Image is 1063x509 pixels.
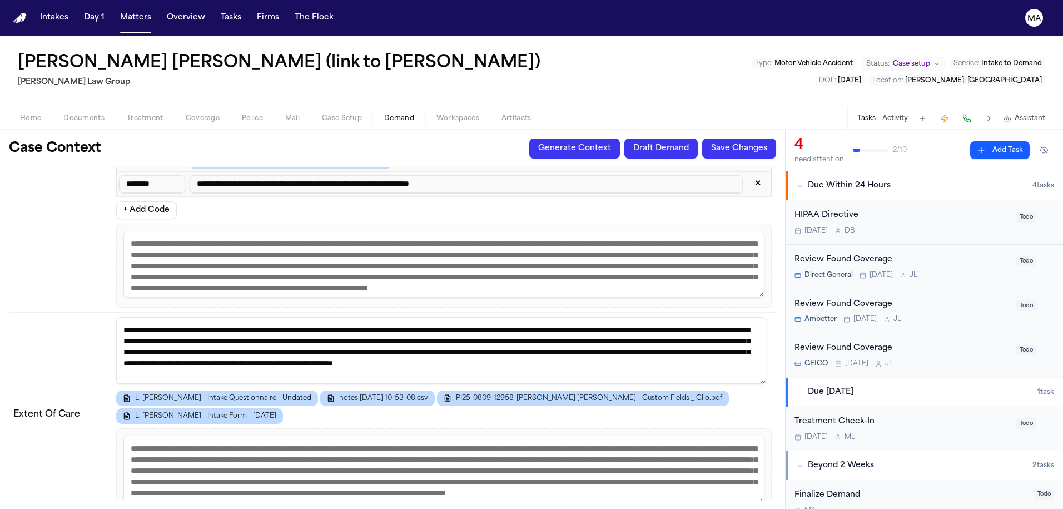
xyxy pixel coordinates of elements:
span: [DATE] [804,226,828,235]
span: Demand [384,114,414,123]
span: Due [DATE] [808,387,853,398]
button: Add Task [970,141,1030,159]
button: Edit Service: Intake to Demand [950,58,1045,69]
div: HIPAA Directive [794,209,1010,222]
span: 2 / 10 [893,146,907,155]
span: Todo [1016,345,1036,355]
span: Mail [285,114,300,123]
button: Save Changes [702,139,776,159]
a: Home [13,13,27,23]
button: L. [PERSON_NAME] - Intake Questionnaire - Undated [190,154,391,169]
span: [DATE] [845,359,868,368]
button: Due Within 24 Hours4tasks [786,171,1063,200]
button: Matters [116,8,156,28]
button: Make a Call [959,111,975,126]
span: GEICO [804,359,828,368]
button: Firms [252,8,284,28]
span: M L [845,433,855,442]
span: 1 task [1037,388,1054,397]
span: Workspaces [436,114,479,123]
span: [DATE] [853,315,877,324]
div: need attention [794,155,844,164]
span: Intake to Demand [981,60,1042,67]
button: Overview [162,8,210,28]
button: Draft Demand [624,139,698,159]
h1: Case Context [9,140,101,157]
span: Beyond 2 Weeks [808,460,874,471]
button: Create Immediate Task [937,111,952,126]
span: Coverage [186,114,220,123]
button: Beyond 2 Weeks2tasks [786,451,1063,480]
button: + Add Code [116,201,177,219]
button: Add Task [915,111,930,126]
h2: [PERSON_NAME] Law Group [18,76,545,89]
span: [DATE] [838,77,861,84]
span: [PERSON_NAME], [GEOGRAPHIC_DATA] [905,77,1042,84]
span: D B [845,226,855,235]
span: Treatment [127,114,163,123]
div: Review Found Coverage [794,254,1010,266]
button: L. [PERSON_NAME] - Intake Questionnaire - Undated [116,391,318,406]
div: Finalize Demand [794,489,1027,502]
span: Todo [1016,418,1036,429]
span: DOL : [819,77,836,84]
span: J L [893,315,901,324]
span: Status: [866,60,890,68]
div: Review Found Coverage [794,342,1010,355]
span: Police [242,114,263,123]
span: Ambetter [804,315,837,324]
h1: [PERSON_NAME] [PERSON_NAME] (link to [PERSON_NAME]) [18,53,540,73]
button: Due [DATE]1task [786,378,1063,407]
span: [DATE] [804,433,828,442]
button: Tasks [216,8,246,28]
span: Home [20,114,41,123]
button: Assistant [1004,114,1045,123]
button: Generate Context [529,139,620,159]
button: Hide completed tasks (⌘⇧H) [1034,141,1054,159]
button: Activity [882,114,908,123]
span: Motor Vehicle Accident [774,60,853,67]
button: Edit Type: Motor Vehicle Accident [752,58,856,69]
span: Service : [953,60,980,67]
span: Artifacts [501,114,531,123]
span: 4 task s [1032,181,1054,190]
button: Intakes [36,8,73,28]
span: 2 task s [1032,461,1054,470]
button: Remove code [748,174,768,194]
button: notes [DATE] 10-53-08.csv [320,391,435,406]
button: The Flock [290,8,338,28]
div: Open task: Review Found Coverage [786,245,1063,289]
div: Open task: Review Found Coverage [786,333,1063,377]
div: Treatment Check-In [794,416,1010,428]
span: J L [910,271,917,280]
span: Todo [1034,489,1054,500]
span: Location : [872,77,903,84]
span: Type : [755,60,773,67]
button: L. [PERSON_NAME] - Intake Form - [DATE] [116,408,283,424]
div: Open task: Review Found Coverage [786,289,1063,334]
button: Edit matter name [18,53,540,73]
button: PI25-0809-12958-[PERSON_NAME] [PERSON_NAME] - Custom Fields _ Clio.pdf [437,391,729,406]
span: Assistant [1015,114,1045,123]
span: Direct General [804,271,853,280]
span: Case Setup [322,114,362,123]
button: Edit DOL: 2025-08-07 [816,75,865,86]
button: Day 1 [80,8,109,28]
span: Todo [1016,256,1036,266]
button: Tasks [857,114,876,123]
span: Todo [1016,212,1036,223]
span: [DATE] [870,271,893,280]
img: Finch Logo [13,13,27,23]
span: Case setup [893,60,930,68]
div: Review Found Coverage [794,298,1010,311]
span: Due Within 24 Hours [808,180,891,191]
span: J L [885,359,893,368]
span: Documents [63,114,105,123]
